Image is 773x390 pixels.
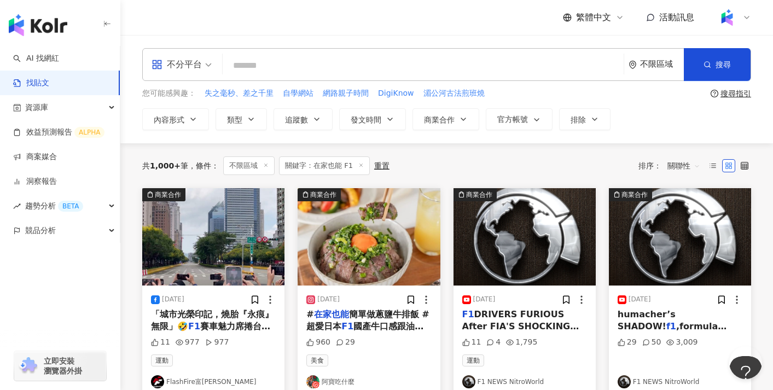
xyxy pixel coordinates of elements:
[717,7,737,28] img: Kolr%20app%20icon%20%281%29.png
[298,188,440,286] img: post-image
[609,188,751,286] div: post-image商業合作
[18,357,39,375] img: chrome extension
[322,88,369,100] button: 網路親子時間
[378,88,414,99] span: DigiKnow
[216,108,267,130] button: 類型
[571,115,586,124] span: 排除
[13,202,21,210] span: rise
[58,201,83,212] div: BETA
[339,108,406,130] button: 發文時間
[466,189,492,200] div: 商業合作
[486,337,501,348] div: 4
[618,375,631,388] img: KOL Avatar
[454,188,596,286] div: post-image商業合作
[667,157,700,174] span: 關聯性
[423,88,485,100] button: 湄公河古法煎班燒
[729,356,762,389] iframe: Toggle Customer Support
[13,53,59,64] a: searchAI 找網紅
[306,354,328,366] span: 美食
[223,156,275,175] span: 不限區域
[204,88,274,100] button: 失之毫秒、差之千里
[205,337,229,348] div: 977
[638,157,706,174] div: 排序：
[473,295,496,304] div: [DATE]
[151,375,164,388] img: KOL Avatar
[9,14,67,36] img: logo
[629,295,651,304] div: [DATE]
[497,115,528,124] span: 官方帳號
[666,337,698,348] div: 3,009
[279,156,370,175] span: 關鍵字：在家也能 F1
[306,309,429,331] span: 簡單做蔥鹽牛排飯 #超愛日本
[150,161,181,170] span: 1,000+
[152,59,162,70] span: appstore
[609,188,751,286] img: post-image
[227,115,242,124] span: 類型
[642,337,661,348] div: 50
[14,351,106,381] a: chrome extension立即安裝 瀏覽器外掛
[306,309,313,319] span: #
[142,188,284,286] img: post-image
[323,88,369,99] span: 網路親子時間
[188,321,200,331] mark: F1
[154,115,184,124] span: 內容形式
[298,188,440,286] div: post-image商業合作
[25,218,56,243] span: 競品分析
[151,309,274,331] span: 「城市光榮印記，燒胎『永痕』無限」🤣
[454,188,596,286] img: post-image
[142,188,284,286] div: post-image商業合作
[462,309,579,381] span: DRIVERS FURIOUS After FIA'S SHOCKING ANNOUNCEMENT That WILL CHANGE EVERYTHING In [DATE]! |
[13,152,57,162] a: 商案媒合
[629,61,637,69] span: environment
[666,321,676,331] mark: f1
[13,176,57,187] a: 洞察報告
[283,88,313,99] span: 自學網站
[341,321,353,331] mark: F1
[424,115,455,124] span: 商業合作
[306,375,319,388] img: KOL Avatar
[142,108,209,130] button: 內容形式
[306,375,431,388] a: KOL Avatar阿寶吃什麼
[13,78,49,89] a: 找貼文
[618,309,676,331] span: humacher’s SHADOW!
[423,88,485,99] span: 湄公河古法煎班燒
[162,295,184,304] div: [DATE]
[412,108,479,130] button: 商業合作
[152,56,202,73] div: 不分平台
[274,108,333,130] button: 追蹤數
[640,60,684,69] div: 不限區域
[306,337,330,348] div: 960
[462,309,474,319] mark: F1
[13,127,104,138] a: 效益預測報告ALPHA
[151,354,173,366] span: 運動
[462,375,587,388] a: KOL AvatarF1 NEWS NitroWorld
[142,88,196,99] span: 您可能感興趣：
[711,90,718,97] span: question-circle
[377,88,415,100] button: DigiKnow
[506,337,537,348] div: 1,795
[720,89,751,98] div: 搜尋指引
[44,356,82,376] span: 立即安裝 瀏覽器外掛
[188,161,219,170] span: 條件 ：
[374,161,390,170] div: 重置
[559,108,611,130] button: 排除
[621,189,648,200] div: 商業合作
[314,309,349,319] mark: 在家也能
[486,108,553,130] button: 官方帳號
[684,48,751,81] button: 搜尋
[151,375,276,388] a: KOL AvatarFlashFire富[PERSON_NAME]
[716,60,731,69] span: 搜尋
[25,95,48,120] span: 資源庫
[462,375,475,388] img: KOL Avatar
[285,115,308,124] span: 追蹤數
[282,88,314,100] button: 自學網站
[176,337,200,348] div: 977
[618,375,742,388] a: KOL AvatarF1 NEWS NitroWorld
[462,354,484,366] span: 運動
[317,295,340,304] div: [DATE]
[659,12,694,22] span: 活動訊息
[310,189,336,200] div: 商業合作
[142,161,188,170] div: 共 筆
[155,189,181,200] div: 商業合作
[151,337,170,348] div: 11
